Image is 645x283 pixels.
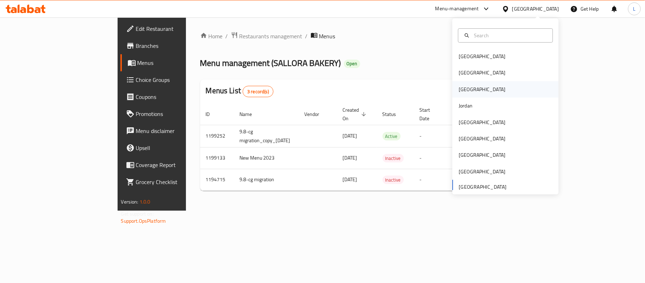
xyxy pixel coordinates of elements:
span: Edit Restaurant [136,24,220,33]
span: [DATE] [343,175,357,184]
a: Menus [120,54,225,71]
span: Start Date [420,106,440,123]
td: 9.8-cg migration_copy_[DATE] [234,125,299,147]
td: All [448,147,485,169]
span: Menus [319,32,335,40]
span: Grocery Checklist [136,178,220,186]
h2: Menus List [206,85,273,97]
span: Menus [137,59,220,67]
div: [GEOGRAPHIC_DATA] [459,135,505,143]
td: New Menu 2023 [234,147,299,169]
span: Upsell [136,144,220,152]
span: Choice Groups [136,76,220,84]
span: 3 record(s) [243,88,273,95]
span: Inactive [383,154,404,162]
span: Inactive [383,176,404,184]
li: / [226,32,228,40]
a: Restaurants management [231,32,302,41]
div: [GEOGRAPHIC_DATA] [459,85,505,93]
a: Coverage Report [120,156,225,173]
div: Inactive [383,176,404,184]
span: Coupons [136,93,220,101]
span: Coverage Report [136,161,220,169]
a: Promotions [120,105,225,122]
td: - [414,147,448,169]
span: Status [383,110,406,118]
span: Version: [121,197,138,206]
span: Active [383,132,401,140]
td: - [414,125,448,147]
a: Menu disclaimer [120,122,225,139]
div: [GEOGRAPHIC_DATA] [459,168,505,176]
table: enhanced table [200,104,564,191]
td: - [414,169,448,190]
div: Menu-management [435,5,479,13]
a: Branches [120,37,225,54]
a: Support.OpsPlatform [121,216,166,226]
div: [GEOGRAPHIC_DATA] [512,5,559,13]
a: Grocery Checklist [120,173,225,190]
div: Open [344,60,360,68]
span: Branches [136,41,220,50]
span: Restaurants management [239,32,302,40]
span: L [633,5,635,13]
nav: breadcrumb [200,32,514,41]
a: Coupons [120,88,225,105]
span: Created On [343,106,368,123]
li: / [305,32,308,40]
input: Search [471,32,548,39]
span: Vendor [305,110,329,118]
span: ID [206,110,219,118]
div: [GEOGRAPHIC_DATA] [459,69,505,77]
span: 1.0.0 [140,197,151,206]
td: 9.8-cg migration [234,169,299,190]
td: All [448,125,485,147]
a: Edit Restaurant [120,20,225,37]
span: Get support on: [121,209,154,218]
a: Upsell [120,139,225,156]
div: [GEOGRAPHIC_DATA] [459,52,505,60]
div: Total records count [243,86,273,97]
div: Jordan [459,102,473,110]
div: [GEOGRAPHIC_DATA] [459,118,505,126]
span: Promotions [136,110,220,118]
span: [DATE] [343,131,357,140]
span: Name [240,110,261,118]
span: Menu disclaimer [136,127,220,135]
span: Open [344,61,360,67]
span: Menu management ( SALLORA BAKERY ) [200,55,341,71]
div: [GEOGRAPHIC_DATA] [459,151,505,159]
a: Choice Groups [120,71,225,88]
span: [DATE] [343,153,357,162]
td: All [448,169,485,190]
